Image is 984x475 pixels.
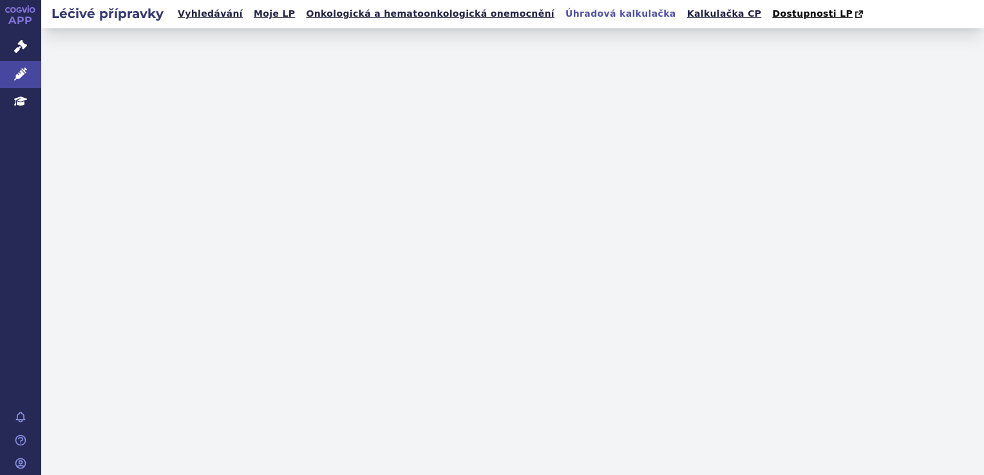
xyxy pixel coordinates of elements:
[768,5,869,23] a: Dostupnosti LP
[302,5,558,23] a: Onkologická a hematoonkologická onemocnění
[562,5,680,23] a: Úhradová kalkulačka
[683,5,766,23] a: Kalkulačka CP
[174,5,247,23] a: Vyhledávání
[250,5,299,23] a: Moje LP
[772,8,853,19] span: Dostupnosti LP
[41,5,174,23] h2: Léčivé přípravky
